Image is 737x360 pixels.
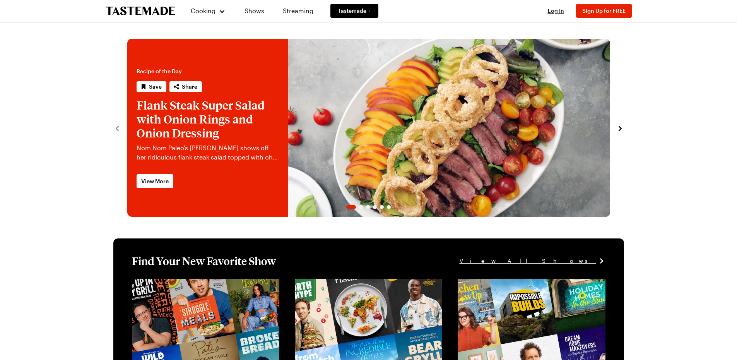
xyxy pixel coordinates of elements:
span: Go to slide 6 [387,205,391,209]
a: View full content for [object Object] [132,279,238,287]
span: Tastemade + [338,7,371,15]
span: Go to slide 5 [380,205,384,209]
button: Cooking [191,2,226,20]
span: Log In [548,7,564,14]
div: 1 / 6 [127,39,610,217]
span: Cooking [191,7,215,14]
a: View More [137,174,173,188]
span: Share [182,83,197,91]
span: Go to slide 2 [359,205,363,209]
a: To Tastemade Home Page [106,7,175,15]
span: Save [149,83,162,91]
span: View All Shows [460,257,596,265]
span: Sign Up for FREE [582,7,626,14]
h1: Find Your New Favorite Show [132,254,276,268]
button: Save recipe [137,81,166,92]
button: navigate to previous item [113,123,121,132]
a: Tastemade + [330,4,378,18]
button: Sign Up for FREE [576,4,632,18]
a: View All Shows [460,257,605,265]
span: View More [141,177,169,185]
button: Log In [540,7,571,15]
span: Go to slide 4 [373,205,377,209]
a: View full content for [object Object] [458,279,563,287]
span: Go to slide 3 [366,205,370,209]
span: Go to slide 1 [346,205,356,209]
a: View full content for [object Object] [295,279,400,287]
button: Share [169,81,202,92]
button: navigate to next item [616,123,624,132]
